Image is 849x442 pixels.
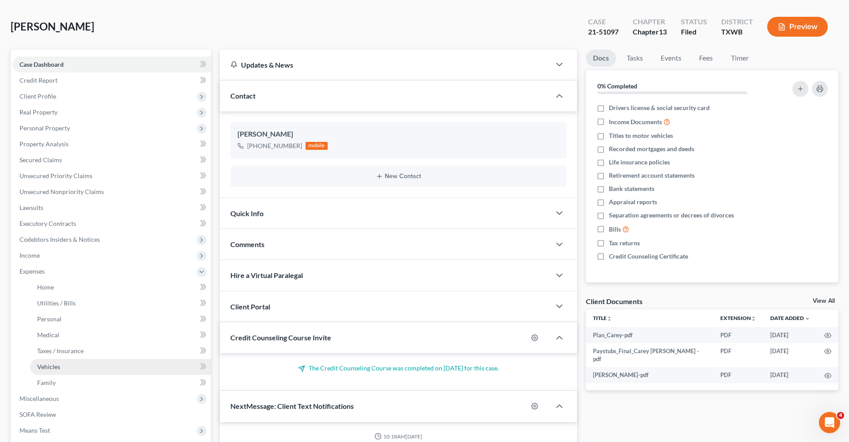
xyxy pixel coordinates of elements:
[230,209,264,217] span: Quick Info
[230,433,566,440] div: 10:18AM[DATE]
[593,315,612,321] a: Titleunfold_more
[230,364,566,373] p: The Credit Counseling Course was completed on [DATE] for this case.
[609,252,688,261] span: Credit Counseling Certificate
[12,168,211,184] a: Unsecured Priority Claims
[30,359,211,375] a: Vehicles
[30,295,211,311] a: Utilities / Bills
[37,283,54,291] span: Home
[12,152,211,168] a: Secured Claims
[19,61,64,68] span: Case Dashboard
[767,17,828,37] button: Preview
[837,412,844,419] span: 4
[724,50,756,67] a: Timer
[30,375,211,391] a: Family
[19,124,70,132] span: Personal Property
[19,267,45,275] span: Expenses
[230,302,270,311] span: Client Portal
[681,27,707,37] div: Filed
[30,343,211,359] a: Taxes / Insurance
[609,225,621,234] span: Bills
[19,204,43,211] span: Lawsuits
[609,211,734,220] span: Separation agreements or decrees of divorces
[633,27,667,37] div: Chapter
[19,395,59,402] span: Miscellaneous
[12,57,211,72] a: Case Dashboard
[19,140,69,148] span: Property Analysis
[19,220,76,227] span: Executory Contracts
[763,367,817,383] td: [DATE]
[37,315,61,323] span: Personal
[763,327,817,343] td: [DATE]
[681,17,707,27] div: Status
[654,50,688,67] a: Events
[11,20,94,33] span: [PERSON_NAME]
[230,271,303,279] span: Hire a Virtual Paralegal
[609,239,640,248] span: Tax returns
[609,118,662,126] span: Income Documents
[30,327,211,343] a: Medical
[721,27,753,37] div: TXWB
[12,200,211,216] a: Lawsuits
[12,136,211,152] a: Property Analysis
[586,343,713,367] td: Paystubs_Final_Carey [PERSON_NAME] -pdf
[713,343,763,367] td: PDF
[19,236,100,243] span: Codebtors Insiders & Notices
[19,251,40,259] span: Income
[19,188,104,195] span: Unsecured Nonpriority Claims
[813,298,835,304] a: View All
[607,316,612,321] i: unfold_more
[306,142,328,150] div: mobile
[609,103,710,112] span: Drivers license & social security card
[770,315,810,321] a: Date Added expand_more
[37,299,76,307] span: Utilities / Bills
[19,172,92,179] span: Unsecured Priority Claims
[713,327,763,343] td: PDF
[37,331,59,339] span: Medical
[19,92,56,100] span: Client Profile
[12,184,211,200] a: Unsecured Nonpriority Claims
[586,50,616,67] a: Docs
[620,50,650,67] a: Tasks
[609,198,657,206] span: Appraisal reports
[588,27,619,37] div: 21-51097
[30,311,211,327] a: Personal
[720,315,756,321] a: Extensionunfold_more
[609,184,654,193] span: Bank statements
[597,82,637,90] strong: 0% Completed
[586,327,713,343] td: Plan_Carey-pdf
[19,76,57,84] span: Credit Report
[230,240,264,248] span: Comments
[12,216,211,232] a: Executory Contracts
[819,412,840,433] iframe: Intercom live chat
[37,347,84,354] span: Taxes / Insurance
[609,158,670,167] span: Life insurance policies
[609,131,673,140] span: Titles to motor vehicles
[751,316,756,321] i: unfold_more
[763,343,817,367] td: [DATE]
[659,27,667,36] span: 13
[37,363,60,370] span: Vehicles
[713,367,763,383] td: PDF
[247,141,302,150] div: [PHONE_NUMBER]
[19,108,57,116] span: Real Property
[586,297,642,306] div: Client Documents
[588,17,619,27] div: Case
[692,50,720,67] a: Fees
[805,316,810,321] i: expand_more
[237,129,559,140] div: [PERSON_NAME]
[609,171,695,180] span: Retirement account statements
[37,379,56,386] span: Family
[12,72,211,88] a: Credit Report
[609,145,694,153] span: Recorded mortgages and deeds
[230,60,540,69] div: Updates & News
[586,367,713,383] td: [PERSON_NAME]-pdf
[230,402,354,410] span: NextMessage: Client Text Notifications
[30,279,211,295] a: Home
[230,91,256,100] span: Contact
[230,333,331,342] span: Credit Counseling Course Invite
[633,17,667,27] div: Chapter
[19,156,62,164] span: Secured Claims
[19,411,56,418] span: SOFA Review
[12,407,211,423] a: SOFA Review
[19,427,50,434] span: Means Test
